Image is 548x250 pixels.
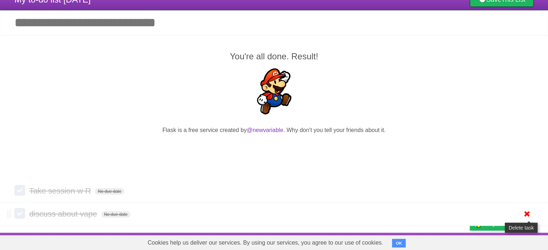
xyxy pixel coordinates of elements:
[392,239,406,247] button: OK
[14,208,25,219] label: Done
[251,68,297,114] img: Super Mario
[247,127,284,133] a: @newvariable
[261,144,287,154] iframe: X Post Button
[29,209,99,218] span: discuss about vape
[398,235,427,248] a: Developers
[101,211,130,218] span: No due date
[29,186,93,195] span: Take session w R
[95,188,124,195] span: No due date
[436,235,452,248] a: Terms
[141,236,391,250] span: Cookies help us deliver our services. By using our services, you agree to our use of cookies.
[14,50,534,63] h2: You're all done. Result!
[374,235,389,248] a: About
[460,235,479,248] a: Privacy
[14,126,534,135] p: Flask is a free service created by . Why don't you tell your friends about it.
[488,235,534,248] a: Suggest a feature
[14,185,25,196] label: Done
[485,218,530,230] span: Buy me a coffee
